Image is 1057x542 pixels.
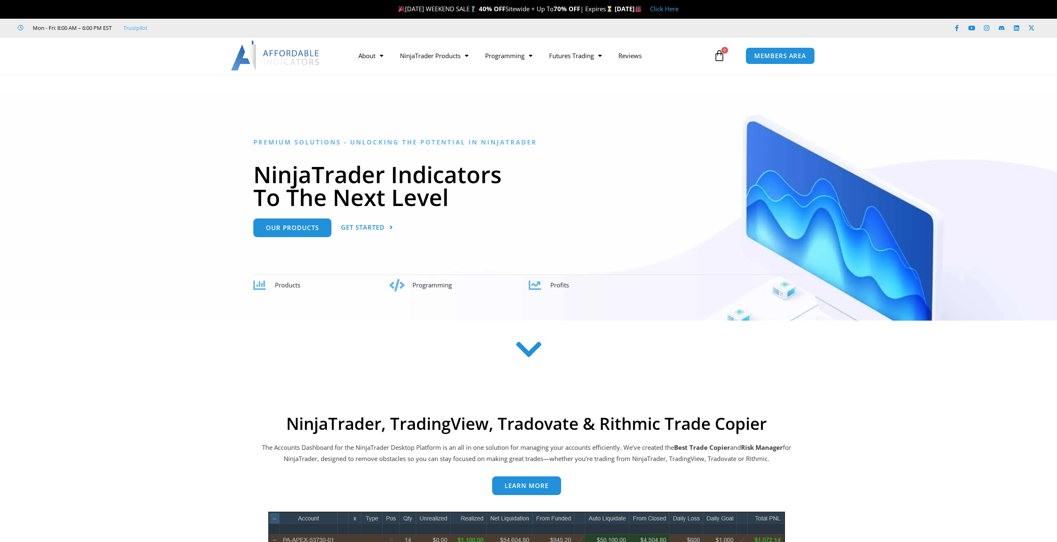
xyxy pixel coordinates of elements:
[261,442,792,465] p: The Accounts Dashboard for the NinjaTrader Desktop Platform is an all in one solution for managin...
[541,46,610,65] a: Futures Trading
[266,225,319,231] span: Our Products
[701,44,738,68] a: 0
[635,6,641,12] img: 🏭
[398,6,405,12] img: 🎉
[253,218,331,237] a: Our Products
[392,46,477,65] a: NinjaTrader Products
[650,5,679,13] a: Click Here
[350,46,711,65] nav: Menu
[606,6,613,12] img: ⌛
[610,46,650,65] a: Reviews
[31,23,112,33] span: Mon - Fri: 8:00 AM – 6:00 PM EST
[550,281,569,289] span: Profits
[396,5,614,13] span: [DATE] WEEKEND SALE Sitewide + Up To | Expires
[470,6,476,12] img: 🏌️‍♂️
[615,5,642,13] strong: [DATE]
[261,414,792,434] h2: NinjaTrader, TradingView, Tradovate & Rithmic Trade Copier
[721,47,728,54] span: 0
[477,46,541,65] a: Programming
[412,281,452,289] span: Programming
[754,53,806,59] span: MEMBERS AREA
[253,138,804,146] h6: Premium Solutions - Unlocking the Potential in NinjaTrader
[341,224,385,231] span: Get Started
[341,218,393,237] a: Get Started
[123,23,147,33] a: Trustpilot
[554,5,580,13] strong: 70% OFF
[275,281,300,289] span: Products
[741,443,783,451] strong: Risk Manager
[479,5,505,13] strong: 40% OFF
[492,476,561,495] a: Learn more
[253,163,804,208] h1: NinjaTrader Indicators To The Next Level
[350,46,392,65] a: About
[674,443,730,451] b: Best Trade Copier
[505,483,549,489] span: Learn more
[746,47,815,64] a: MEMBERS AREA
[231,41,320,71] img: LogoAI | Affordable Indicators – NinjaTrader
